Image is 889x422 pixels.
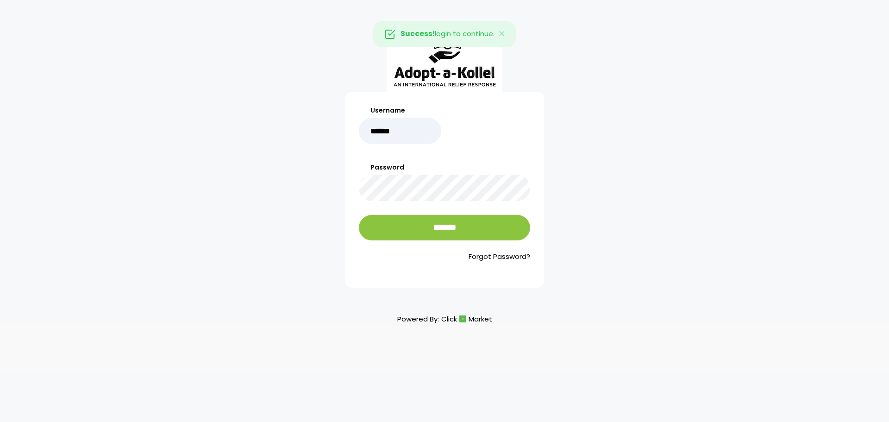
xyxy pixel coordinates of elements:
a: ClickMarket [441,313,492,325]
a: Forgot Password? [359,252,530,262]
strong: Success! [401,29,435,38]
button: Close [489,22,516,47]
p: Powered By: [397,313,492,325]
img: aak_logo_sm.jpeg [387,25,502,92]
label: Username [359,106,441,115]
div: login to continue. [373,21,516,47]
img: cm_icon.png [459,315,466,322]
label: Password [359,163,530,172]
